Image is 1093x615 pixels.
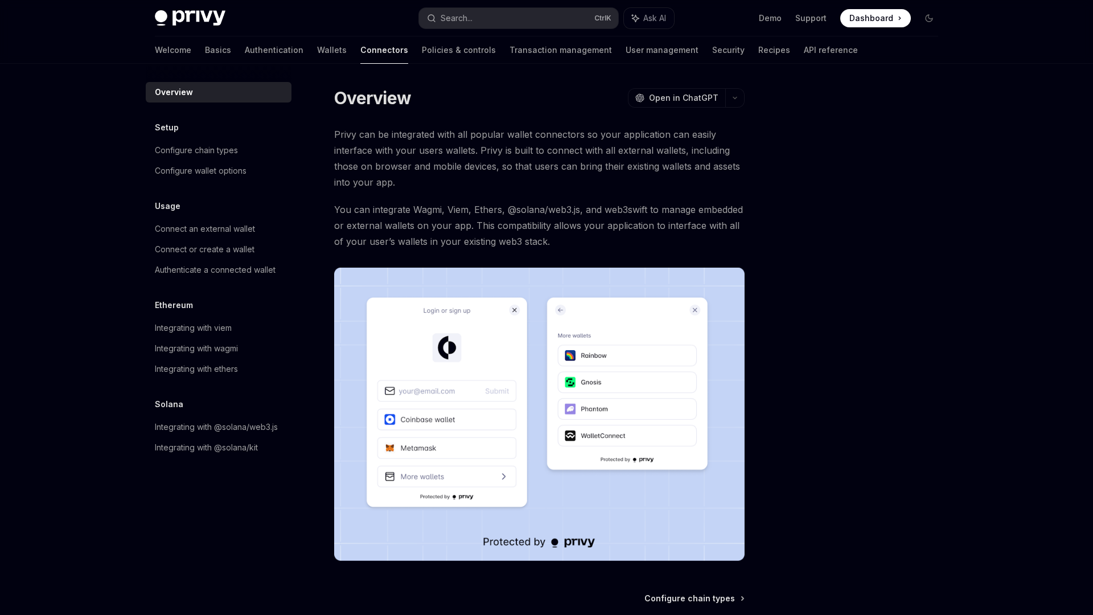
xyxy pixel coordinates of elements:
a: Connectors [360,36,408,64]
div: Integrating with viem [155,321,232,335]
span: Ask AI [643,13,666,24]
h5: Ethereum [155,298,193,312]
a: Authentication [245,36,303,64]
a: Connect an external wallet [146,219,291,239]
a: API reference [804,36,858,64]
div: Integrating with @solana/web3.js [155,420,278,434]
span: You can integrate Wagmi, Viem, Ethers, @solana/web3.js, and web3swift to manage embedded or exter... [334,202,745,249]
a: Security [712,36,745,64]
span: Open in ChatGPT [649,92,718,104]
a: Recipes [758,36,790,64]
div: Connect or create a wallet [155,243,254,256]
button: Toggle dark mode [920,9,938,27]
a: Overview [146,82,291,102]
a: Configure wallet options [146,161,291,181]
div: Overview [155,85,193,99]
a: User management [626,36,698,64]
a: Integrating with @solana/web3.js [146,417,291,437]
a: Wallets [317,36,347,64]
span: Ctrl K [594,14,611,23]
a: Demo [759,13,782,24]
img: Connectors3 [334,268,745,561]
a: Configure chain types [146,140,291,161]
a: Integrating with viem [146,318,291,338]
a: Dashboard [840,9,911,27]
a: Integrating with @solana/kit [146,437,291,458]
h5: Usage [155,199,180,213]
button: Ask AI [624,8,674,28]
a: Integrating with ethers [146,359,291,379]
h1: Overview [334,88,411,108]
a: Policies & controls [422,36,496,64]
div: Integrating with ethers [155,362,238,376]
div: Connect an external wallet [155,222,255,236]
div: Configure chain types [155,143,238,157]
div: Integrating with @solana/kit [155,441,258,454]
div: Authenticate a connected wallet [155,263,276,277]
img: dark logo [155,10,225,26]
a: Authenticate a connected wallet [146,260,291,280]
button: Open in ChatGPT [628,88,725,108]
h5: Setup [155,121,179,134]
a: Transaction management [509,36,612,64]
span: Dashboard [849,13,893,24]
a: Basics [205,36,231,64]
a: Support [795,13,827,24]
h5: Solana [155,397,183,411]
div: Configure wallet options [155,164,246,178]
div: Search... [441,11,472,25]
a: Welcome [155,36,191,64]
a: Integrating with wagmi [146,338,291,359]
span: Privy can be integrated with all popular wallet connectors so your application can easily interfa... [334,126,745,190]
div: Integrating with wagmi [155,342,238,355]
span: Configure chain types [644,593,735,604]
a: Configure chain types [644,593,743,604]
a: Connect or create a wallet [146,239,291,260]
button: Search...CtrlK [419,8,618,28]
